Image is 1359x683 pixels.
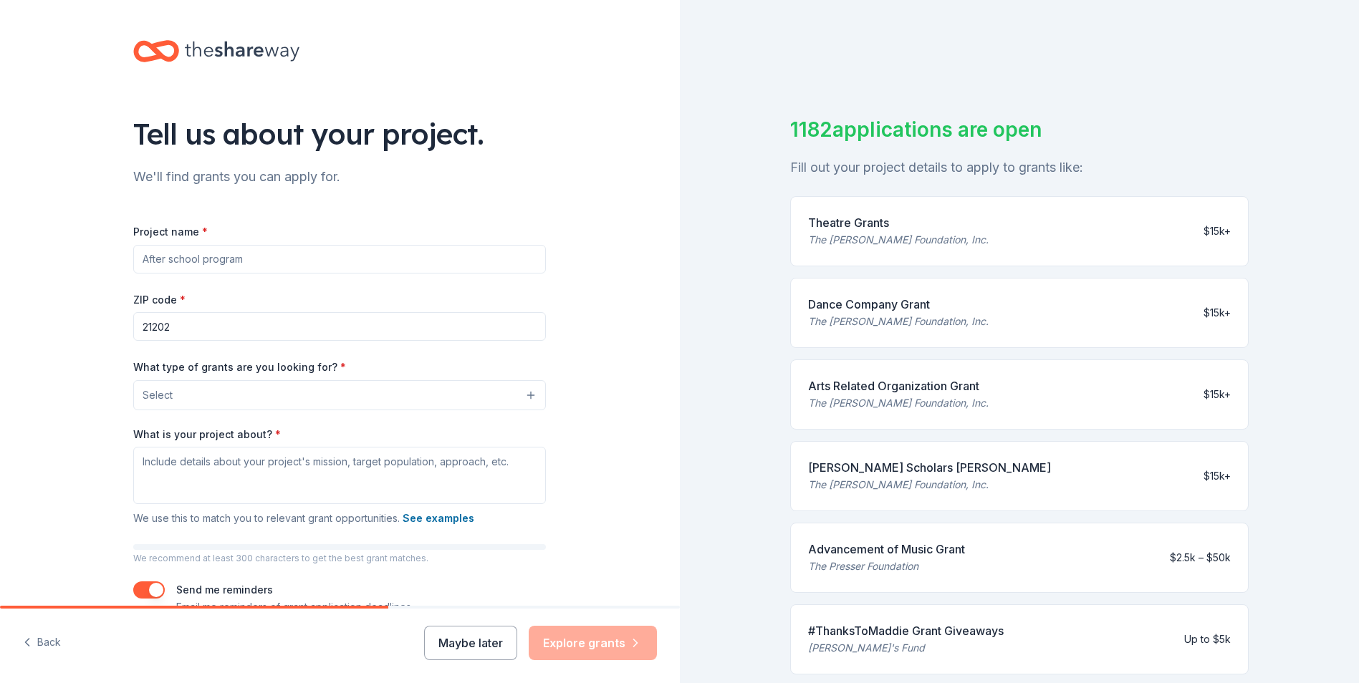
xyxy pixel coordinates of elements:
button: Select [133,380,546,410]
p: Email me reminders of grant application deadlines [176,599,411,616]
span: We use this to match you to relevant grant opportunities. [133,512,474,524]
div: $15k+ [1204,468,1231,485]
div: Theatre Grants [808,214,989,231]
div: The [PERSON_NAME] Foundation, Inc. [808,476,1051,493]
label: Send me reminders [176,583,273,596]
div: Tell us about your project. [133,114,546,154]
div: $15k+ [1204,304,1231,321]
button: Back [23,628,61,658]
div: Fill out your project details to apply to grants like: [790,156,1249,179]
div: [PERSON_NAME] Scholars [PERSON_NAME] [808,459,1051,476]
div: The [PERSON_NAME] Foundation, Inc. [808,394,989,412]
div: The Presser Foundation [808,558,965,575]
label: Project name [133,225,208,239]
div: Up to $5k [1184,631,1231,648]
div: The [PERSON_NAME] Foundation, Inc. [808,231,989,248]
label: What is your project about? [133,427,281,442]
span: Select [143,387,173,404]
input: After school program [133,245,546,273]
div: $2.5k – $50k [1170,549,1231,566]
div: Advancement of Music Grant [808,541,965,558]
div: $15k+ [1204,386,1231,403]
div: The [PERSON_NAME] Foundation, Inc. [808,313,989,330]
div: We'll find grants you can apply for. [133,165,546,188]
div: Arts Related Organization Grant [808,377,989,394]
button: See examples [403,510,474,527]
button: Maybe later [424,626,517,660]
div: #ThanksToMaddie Grant Giveaways [808,622,1004,639]
label: What type of grants are you looking for? [133,360,346,374]
div: 1182 applications are open [790,115,1249,145]
div: $15k+ [1204,223,1231,240]
div: [PERSON_NAME]'s Fund [808,639,1004,657]
div: Dance Company Grant [808,296,989,313]
p: We recommend at least 300 characters to get the best grant matches. [133,553,546,564]
input: 12345 (U.S. only) [133,312,546,341]
label: ZIP code [133,293,186,307]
